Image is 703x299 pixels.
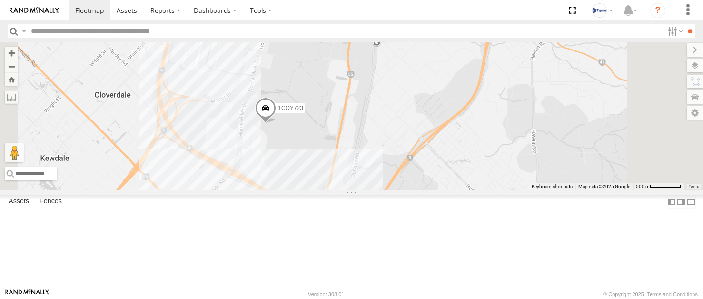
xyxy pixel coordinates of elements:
span: 1COY723 [278,105,303,111]
label: Fences [35,195,67,209]
label: Measure [5,90,18,104]
label: Search Query [20,24,28,38]
button: Drag Pegman onto the map to open Street View [5,143,24,162]
button: Map scale: 500 m per 62 pixels [633,183,684,190]
span: 500 m [636,184,650,189]
label: Assets [4,195,34,209]
a: Visit our Website [5,289,49,299]
a: Terms (opens in new tab) [689,184,699,188]
label: Hide Summary Table [686,195,696,209]
label: Map Settings [687,106,703,120]
button: Keyboard shortcuts [532,183,573,190]
label: Dock Summary Table to the Left [667,195,676,209]
label: Dock Summary Table to the Right [676,195,686,209]
button: Zoom Home [5,73,18,86]
label: Search Filter Options [664,24,684,38]
div: Gray Wiltshire [589,3,616,18]
span: Map data ©2025 Google [578,184,630,189]
a: Terms and Conditions [647,291,698,297]
div: Version: 308.01 [308,291,344,297]
div: © Copyright 2025 - [603,291,698,297]
button: Zoom out [5,60,18,73]
button: Zoom in [5,47,18,60]
img: rand-logo.svg [10,7,59,14]
i: ? [650,3,665,18]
